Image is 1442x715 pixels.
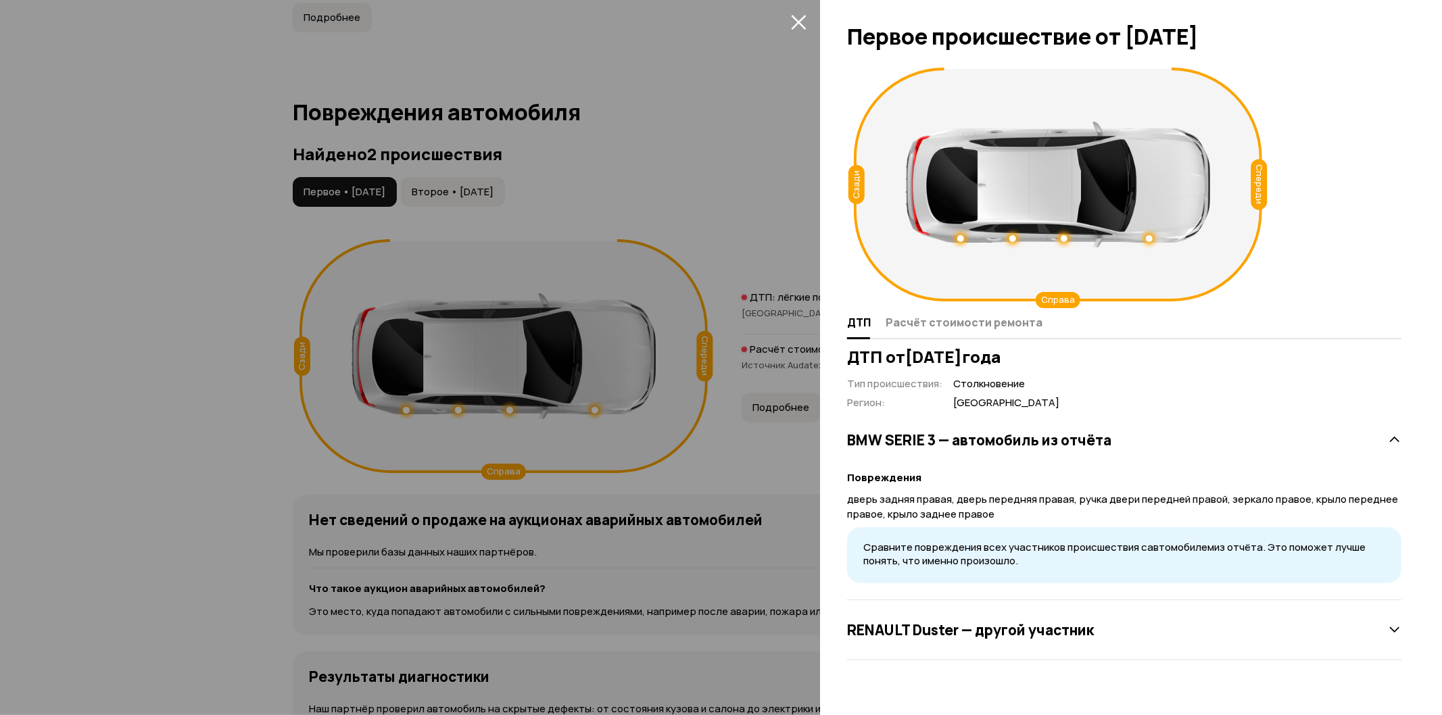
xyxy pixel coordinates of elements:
[847,376,942,391] span: Тип происшествия :
[847,621,1094,639] h3: RENAULT Duster — другой участник
[847,492,1401,522] p: дверь задняя правая, дверь передняя правая, ручка двери передней правой, зеркало правое, крыло пе...
[847,431,1111,449] h3: BMW SERIE 3 — автомобиль из отчёта
[953,377,1059,391] span: Столкновение
[847,347,1401,366] h3: ДТП от [DATE] года
[848,165,865,204] div: Сзади
[886,316,1042,329] span: Расчёт стоимости ремонта
[953,396,1059,410] span: [GEOGRAPHIC_DATA]
[847,316,871,329] span: ДТП
[1036,292,1080,308] div: Справа
[847,470,921,485] strong: Повреждения
[1251,159,1268,210] div: Спереди
[863,540,1366,568] span: Сравните повреждения всех участников происшествия с автомобилем из отчёта. Это поможет лучше поня...
[788,11,809,32] button: закрыть
[847,395,885,410] span: Регион :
